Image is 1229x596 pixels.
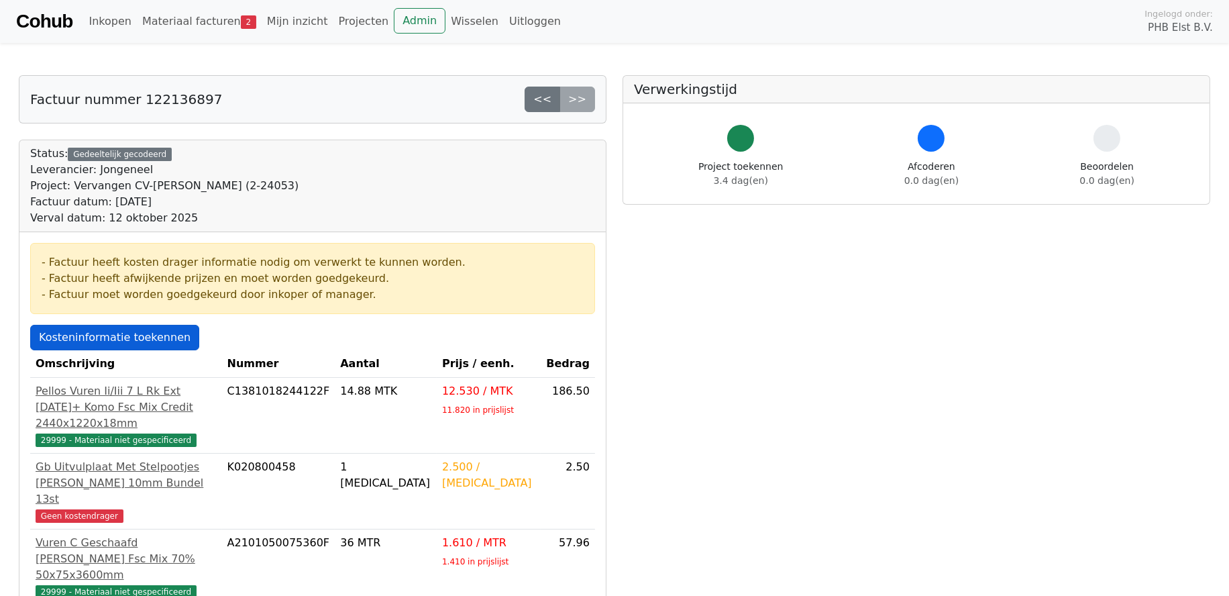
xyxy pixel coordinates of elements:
span: PHB Elst B.V. [1148,20,1213,36]
div: Project: Vervangen CV-[PERSON_NAME] (2-24053) [30,178,299,194]
a: Kosteninformatie toekennen [30,325,199,350]
span: 2 [241,15,256,29]
h5: Verwerkingstijd [634,81,1199,97]
span: 0.0 dag(en) [1080,175,1134,186]
div: Gedeeltelijk gecodeerd [68,148,172,161]
a: Mijn inzicht [262,8,333,35]
div: 1 [MEDICAL_DATA] [340,459,431,491]
a: Inkopen [83,8,136,35]
a: Materiaal facturen2 [137,8,262,35]
th: Aantal [335,350,437,378]
div: - Factuur heeft afwijkende prijzen en moet worden goedgekeurd. [42,270,584,287]
h5: Factuur nummer 122136897 [30,91,222,107]
div: Factuur datum: [DATE] [30,194,299,210]
a: Gb Uitvulplaat Met Stelpootjes [PERSON_NAME] 10mm Bundel 13stGeen kostendrager [36,459,217,524]
div: - Factuur moet worden goedgekeurd door inkoper of manager. [42,287,584,303]
span: 3.4 dag(en) [714,175,768,186]
div: Leverancier: Jongeneel [30,162,299,178]
div: 14.88 MTK [340,383,431,399]
div: 2.500 / [MEDICAL_DATA] [442,459,535,491]
div: 1.610 / MTR [442,535,535,551]
th: Bedrag [541,350,595,378]
a: << [525,87,560,112]
div: Pellos Vuren Ii/Iii 7 L Rk Ext [DATE]+ Komo Fsc Mix Credit 2440x1220x18mm [36,383,217,432]
th: Prijs / eenh. [437,350,541,378]
div: 36 MTR [340,535,431,551]
td: 2.50 [541,454,595,530]
span: 0.0 dag(en) [904,175,959,186]
th: Nummer [222,350,335,378]
span: Geen kostendrager [36,509,123,523]
div: Beoordelen [1080,160,1134,188]
div: Verval datum: 12 oktober 2025 [30,210,299,226]
a: Cohub [16,5,72,38]
a: Projecten [333,8,394,35]
div: Vuren C Geschaafd [PERSON_NAME] Fsc Mix 70% 50x75x3600mm [36,535,217,583]
sub: 1.410 in prijslijst [442,557,509,566]
th: Omschrijving [30,350,222,378]
span: Ingelogd onder: [1144,7,1213,20]
div: 12.530 / MTK [442,383,535,399]
div: Status: [30,146,299,226]
a: Admin [394,8,445,34]
a: Uitloggen [504,8,566,35]
td: C1381018244122F [222,378,335,454]
a: Wisselen [445,8,504,35]
span: 29999 - Materiaal niet gespecificeerd [36,434,197,447]
div: Project toekennen [698,160,783,188]
td: K020800458 [222,454,335,530]
sub: 11.820 in prijslijst [442,405,514,415]
div: Gb Uitvulplaat Met Stelpootjes [PERSON_NAME] 10mm Bundel 13st [36,459,217,507]
div: Afcoderen [904,160,959,188]
div: - Factuur heeft kosten drager informatie nodig om verwerkt te kunnen worden. [42,254,584,270]
a: Pellos Vuren Ii/Iii 7 L Rk Ext [DATE]+ Komo Fsc Mix Credit 2440x1220x18mm29999 - Materiaal niet g... [36,383,217,448]
td: 186.50 [541,378,595,454]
